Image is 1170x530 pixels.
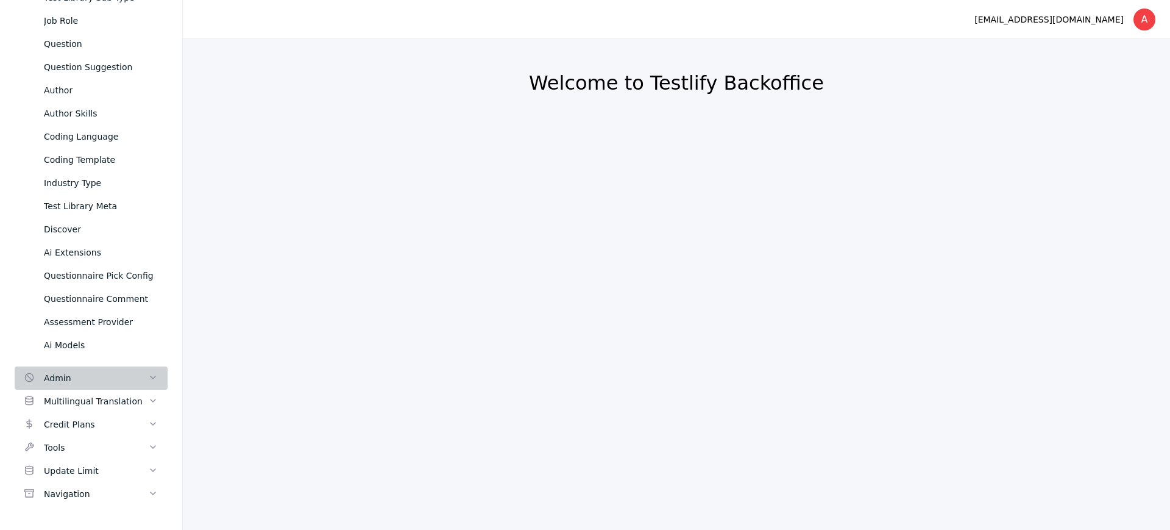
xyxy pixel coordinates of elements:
[15,148,168,171] a: Coding Template
[44,292,158,306] div: Questionnaire Comment
[15,310,168,334] a: Assessment Provider
[44,222,158,237] div: Discover
[44,315,158,329] div: Assessment Provider
[44,487,148,501] div: Navigation
[44,37,158,51] div: Question
[1133,9,1155,30] div: A
[44,268,158,283] div: Questionnaire Pick Config
[15,241,168,264] a: Ai Extensions
[15,171,168,195] a: Industry Type
[44,417,148,432] div: Credit Plans
[15,32,168,56] a: Question
[44,83,158,98] div: Author
[44,464,148,478] div: Update Limit
[15,218,168,241] a: Discover
[15,79,168,102] a: Author
[15,334,168,357] a: Ai Models
[15,195,168,218] a: Test Library Meta
[44,371,148,385] div: Admin
[44,245,158,260] div: Ai Extensions
[44,338,158,353] div: Ai Models
[15,287,168,310] a: Questionnaire Comment
[44,440,148,455] div: Tools
[15,56,168,79] a: Question Suggestion
[44,394,148,409] div: Multilingual Translation
[15,264,168,287] a: Questionnaire Pick Config
[974,12,1124,27] div: [EMAIL_ADDRESS][DOMAIN_NAME]
[212,71,1141,95] h2: Welcome to Testlify Backoffice
[15,9,168,32] a: Job Role
[44,199,158,213] div: Test Library Meta
[44,176,158,190] div: Industry Type
[44,106,158,121] div: Author Skills
[15,125,168,148] a: Coding Language
[44,129,158,144] div: Coding Language
[44,152,158,167] div: Coding Template
[15,102,168,125] a: Author Skills
[44,60,158,74] div: Question Suggestion
[44,13,158,28] div: Job Role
